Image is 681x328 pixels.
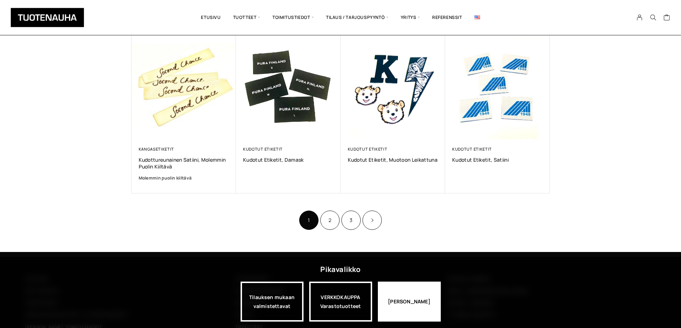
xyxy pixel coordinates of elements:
a: Sivu 2 [320,211,340,230]
a: Kudotut etiketit [452,146,492,152]
a: Referenssit [426,5,468,30]
a: Sivu 3 [341,211,361,230]
a: Kangasetiketit [139,146,174,152]
span: Tuotteet [227,5,266,30]
a: Kudotut etiketit, Damask [243,156,334,163]
b: Molemmin puolin kiiltävä [139,175,192,181]
div: [PERSON_NAME] [378,282,441,322]
a: Kudotut etiketit, satiini [452,156,543,163]
div: Pikavalikko [320,263,360,276]
span: Sivu 1 [299,211,319,230]
a: Cart [663,14,670,22]
a: Kudotut etiketit, muotoon leikattuna [348,156,438,163]
nav: Product Pagination [132,210,550,231]
a: Tilauksen mukaan valmistettavat [241,282,304,322]
button: Search [646,14,660,21]
span: Toimitustiedot [266,5,320,30]
span: Tilaus / Tarjouspyyntö [320,5,395,30]
div: VERKKOKAUPPA Varastotuotteet [309,282,372,322]
a: Kudotut etiketit [348,146,388,152]
img: English [474,15,480,19]
a: Molemmin puolin kiiltävä [139,175,229,182]
a: Etusivu [195,5,227,30]
span: Yritys [395,5,426,30]
a: Kudottureunainen satiini, molemmin puolin kiiltävä [139,156,229,170]
a: Kudotut etiketit [243,146,283,152]
a: VERKKOKAUPPAVarastotuotteet [309,282,372,322]
img: Tuotenauha Oy [11,8,84,27]
a: My Account [633,14,647,21]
